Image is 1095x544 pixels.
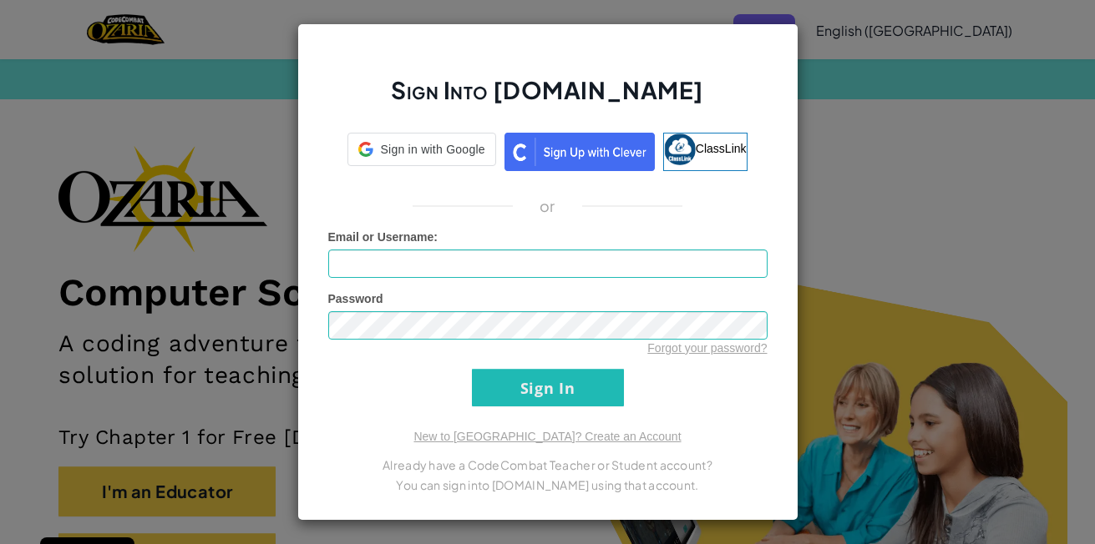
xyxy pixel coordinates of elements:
p: You can sign into [DOMAIN_NAME] using that account. [328,475,768,495]
h2: Sign Into [DOMAIN_NAME] [328,74,768,123]
a: New to [GEOGRAPHIC_DATA]? Create an Account [413,430,681,443]
label: : [328,229,439,245]
a: Sign in with Google [347,133,495,171]
a: Forgot your password? [647,341,767,355]
div: Sign in with Google [347,133,495,166]
span: Email or Username [328,230,434,244]
input: Sign In [472,369,624,406]
span: Sign in with Google [380,141,484,158]
span: ClassLink [696,142,747,155]
p: Already have a CodeCombat Teacher or Student account? [328,455,768,475]
img: clever_sso_button@2x.png [504,133,655,171]
span: Password [328,292,383,305]
img: classlink-logo-small.png [664,133,696,165]
p: or [540,196,555,216]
